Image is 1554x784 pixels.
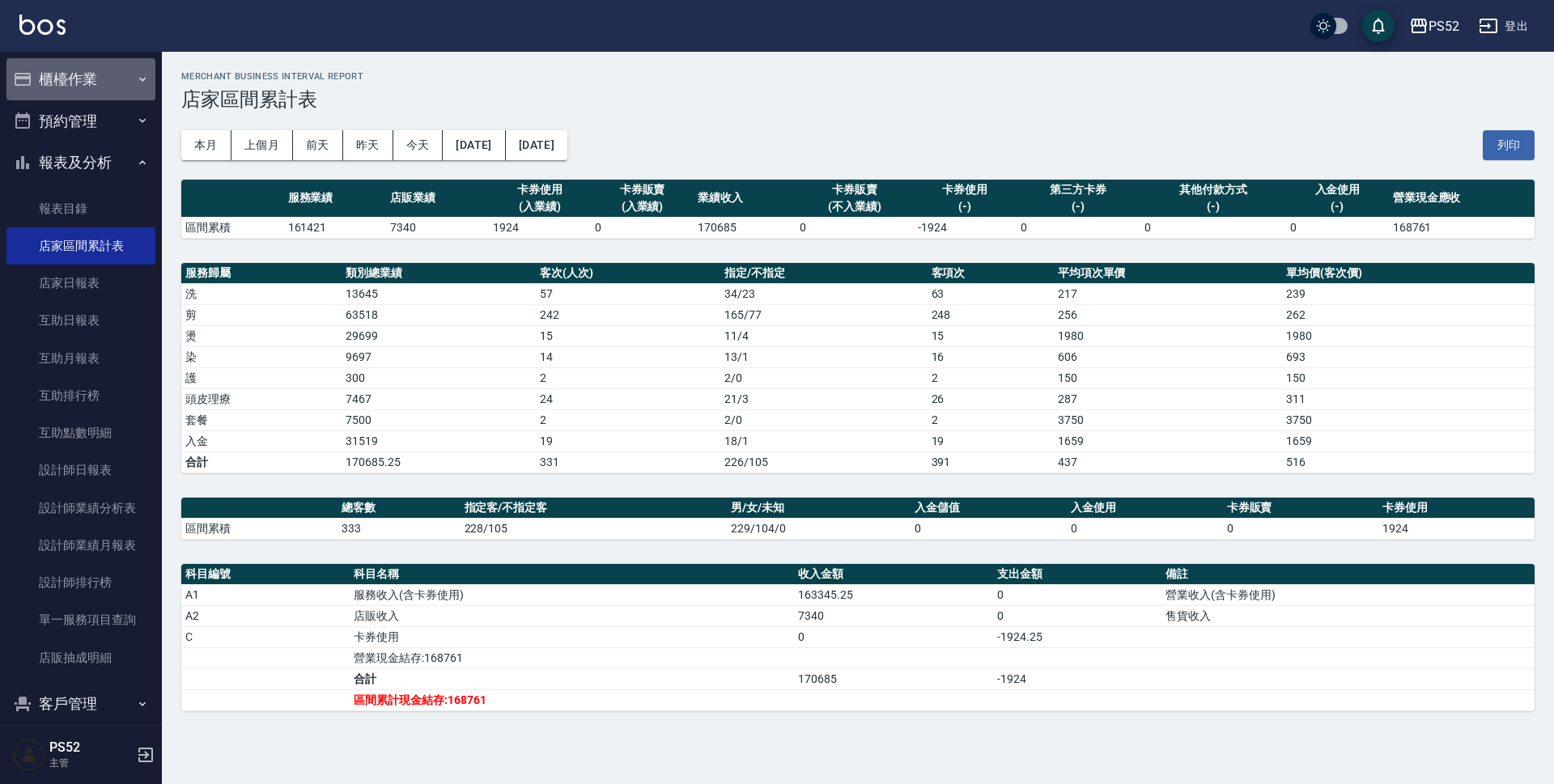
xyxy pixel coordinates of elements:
[591,217,694,238] td: 0
[1054,346,1282,367] td: 606
[6,489,155,527] a: 設計師業績分析表
[181,217,284,238] td: 區間累積
[794,584,993,605] td: 163345.25
[1054,388,1282,409] td: 287
[489,217,592,238] td: 1924
[928,388,1054,409] td: 26
[796,217,914,238] td: 0
[181,584,350,605] td: A1
[928,430,1054,451] td: 19
[720,283,927,304] td: 34 / 23
[928,263,1054,284] th: 客項次
[720,325,927,346] td: 11 / 4
[181,263,342,284] th: 服務歸屬
[536,430,720,451] td: 19
[595,198,690,215] div: (入業績)
[794,626,993,647] td: 0
[536,409,720,430] td: 2
[6,100,155,142] button: 預約管理
[181,626,350,647] td: C
[49,756,132,770] p: 主管
[6,340,155,377] a: 互助月報表
[993,626,1161,647] td: -1924.25
[536,451,720,473] td: 331
[1403,10,1466,43] button: PS52
[800,181,910,198] div: 卡券販賣
[181,71,1535,82] h2: Merchant Business Interval Report
[350,584,794,605] td: 服務收入(含卡券使用)
[461,498,728,519] th: 指定客/不指定客
[6,58,155,100] button: 櫃檯作業
[1223,518,1379,539] td: 0
[350,605,794,626] td: 店販收入
[1054,283,1282,304] td: 217
[1161,584,1535,605] td: 營業收入(含卡券使用)
[49,740,132,756] h5: PS52
[181,304,342,325] td: 剪
[1282,451,1535,473] td: 516
[181,498,1535,540] table: a dense table
[536,367,720,388] td: 2
[1282,263,1535,284] th: 單均價(客次價)
[1378,518,1535,539] td: 1924
[928,367,1054,388] td: 2
[181,518,338,539] td: 區間累積
[911,518,1067,539] td: 0
[536,263,720,284] th: 客次(人次)
[181,346,342,367] td: 染
[493,181,588,198] div: 卡券使用
[6,377,155,414] a: 互助排行榜
[6,564,155,601] a: 設計師排行榜
[720,263,927,284] th: 指定/不指定
[461,518,728,539] td: 228/105
[6,302,155,339] a: 互助日報表
[342,451,536,473] td: 170685.25
[1286,217,1389,238] td: 0
[1483,130,1535,160] button: 列印
[493,198,588,215] div: (入業績)
[1054,430,1282,451] td: 1659
[720,346,927,367] td: 13 / 1
[1021,198,1136,215] div: (-)
[1290,198,1385,215] div: (-)
[720,451,927,473] td: 226/105
[350,668,794,689] td: 合計
[6,601,155,638] a: 單一服務項目查詢
[536,388,720,409] td: 24
[6,527,155,564] a: 設計師業績月報表
[800,198,910,215] div: (不入業績)
[342,346,536,367] td: 9697
[1161,605,1535,626] td: 售貨收入
[1389,180,1535,218] th: 營業現金應收
[727,518,911,539] td: 229/104/0
[928,283,1054,304] td: 63
[1472,11,1535,41] button: 登出
[993,584,1161,605] td: 0
[1282,430,1535,451] td: 1659
[181,388,342,409] td: 頭皮理療
[993,668,1161,689] td: -1924
[443,130,505,160] button: [DATE]
[1054,451,1282,473] td: 437
[1290,181,1385,198] div: 入金使用
[181,263,1535,473] table: a dense table
[1362,10,1395,42] button: save
[1282,283,1535,304] td: 239
[338,518,461,539] td: 333
[386,180,489,218] th: 店販業績
[6,414,155,451] a: 互助點數明細
[794,564,993,585] th: 收入金額
[181,367,342,388] td: 護
[6,190,155,227] a: 報表目錄
[284,180,387,218] th: 服務業績
[1282,325,1535,346] td: 1980
[6,724,155,766] button: 行銷工具
[727,498,911,519] th: 男/女/未知
[181,130,231,160] button: 本月
[1144,181,1282,198] div: 其他付款方式
[506,130,567,160] button: [DATE]
[342,263,536,284] th: 類別總業績
[720,367,927,388] td: 2 / 0
[181,283,342,304] td: 洗
[1067,498,1223,519] th: 入金使用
